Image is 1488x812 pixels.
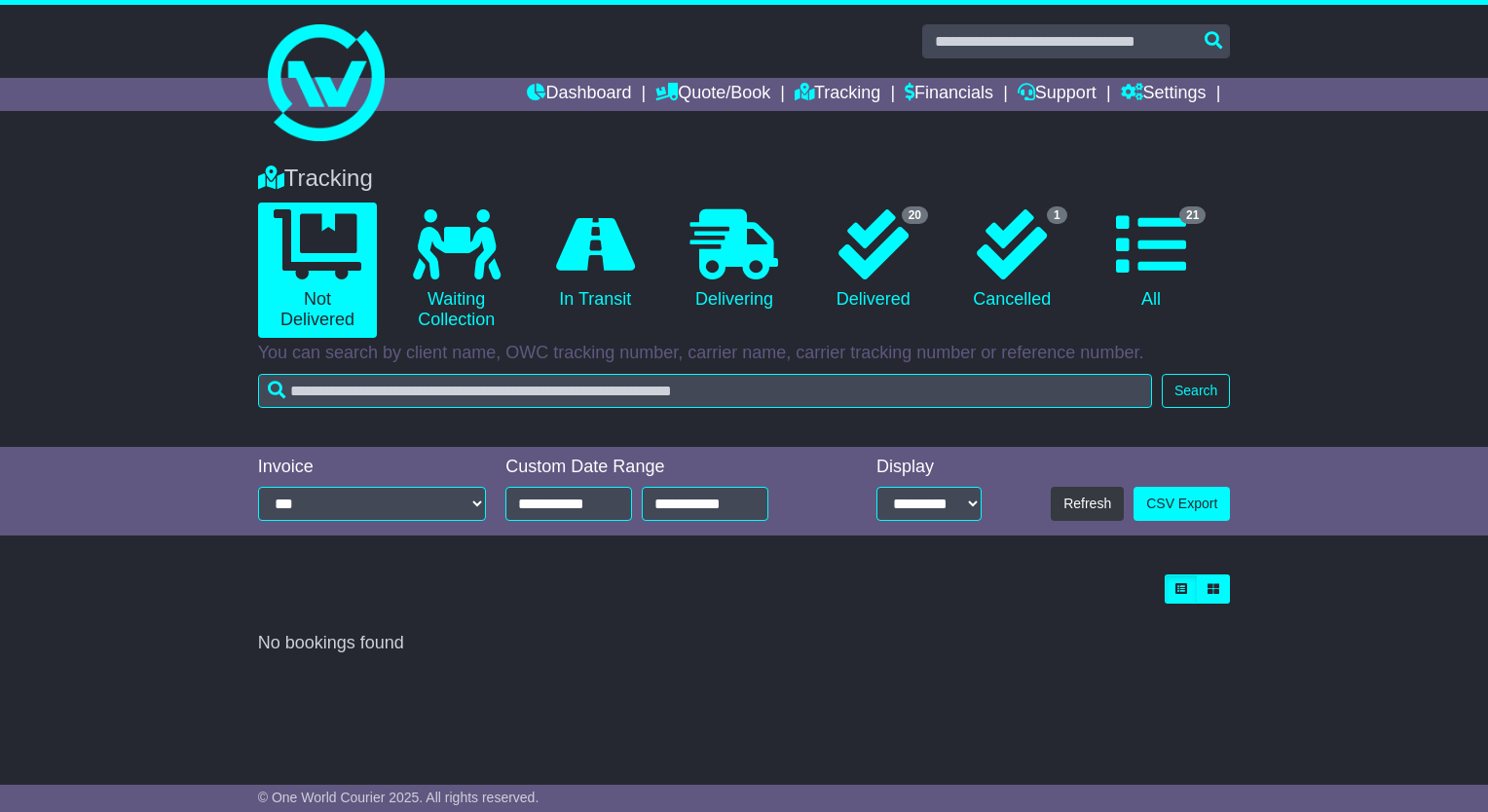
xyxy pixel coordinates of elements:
p: You can search by client name, OWC tracking number, carrier name, carrier tracking number or refe... [258,343,1231,364]
a: Support [1018,78,1097,111]
span: 1 [1047,206,1067,224]
a: In Transit [536,203,655,317]
a: Settings [1121,78,1207,111]
a: Tracking [795,78,880,111]
a: 1 Cancelled [952,203,1072,317]
div: Custom Date Range [505,457,817,478]
a: Not Delivered [258,203,378,338]
a: Financials [905,78,993,111]
div: Tracking [248,165,1241,193]
a: Dashboard [527,78,631,111]
a: 20 Delivered [813,203,933,317]
div: Invoice [258,457,487,478]
div: No bookings found [258,633,1231,654]
a: Delivering [675,203,795,317]
button: Search [1162,374,1230,408]
a: Quote/Book [655,78,770,111]
span: © One World Courier 2025. All rights reserved. [258,790,539,805]
span: 20 [902,206,928,224]
a: Waiting Collection [396,203,516,338]
a: CSV Export [1134,487,1230,521]
button: Refresh [1051,487,1124,521]
span: 21 [1179,206,1206,224]
a: 21 All [1092,203,1211,317]
div: Display [876,457,982,478]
